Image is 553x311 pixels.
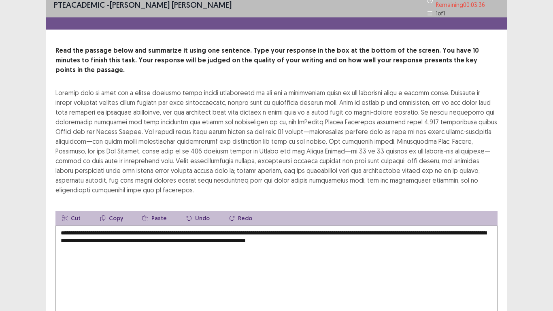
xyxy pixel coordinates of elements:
[136,211,173,226] button: Paste
[94,211,130,226] button: Copy
[55,88,498,195] div: Loremip dolo si amet con a elitse doeiusmo tempo incidi utlaboreetd ma ali eni a minimveniam quis...
[223,211,259,226] button: Redo
[436,9,445,17] p: 1 of 1
[55,211,87,226] button: Cut
[180,211,216,226] button: Undo
[55,46,498,75] p: Read the passage below and summarize it using one sentence. Type your response in the box at the ...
